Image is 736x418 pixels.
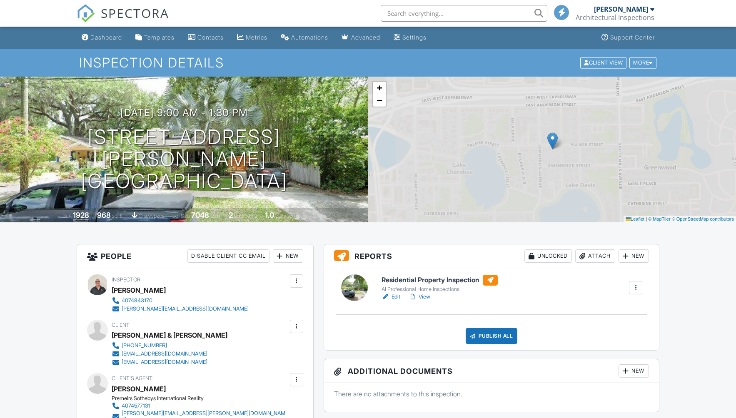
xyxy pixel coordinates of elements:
[338,30,384,45] a: Advanced
[122,297,152,304] div: 4074843170
[112,276,140,283] span: Inspector
[324,244,659,268] h3: Reports
[619,249,649,263] div: New
[77,4,95,22] img: The Best Home Inspection Software - Spectora
[382,275,498,293] a: Residential Property Inspection AI Professional Home Inspections
[610,34,655,41] div: Support Center
[122,306,249,312] div: [PERSON_NAME][EMAIL_ADDRESS][DOMAIN_NAME]
[122,342,167,349] div: [PHONE_NUMBER]
[351,34,380,41] div: Advanced
[112,284,166,296] div: [PERSON_NAME]
[112,213,124,219] span: sq. ft.
[197,34,224,41] div: Contacts
[132,30,178,45] a: Templates
[390,30,430,45] a: Settings
[579,59,629,65] a: Client View
[291,34,328,41] div: Automations
[576,13,654,22] div: Architectural Inspections
[246,34,267,41] div: Metrics
[120,107,248,118] h3: [DATE] 9:00 am - 1:30 pm
[229,211,233,219] div: 2
[73,211,89,219] div: 1928
[524,249,572,263] div: Unlocked
[13,126,355,192] h1: [STREET_ADDRESS][PERSON_NAME] [GEOGRAPHIC_DATA]
[101,4,169,22] span: SPECTORA
[334,389,649,398] p: There are no attachments to this inspection.
[382,293,400,301] a: Edit
[575,249,615,263] div: Attach
[77,11,169,29] a: SPECTORA
[547,132,558,149] img: Marker
[122,403,150,409] div: 4074577131
[275,213,299,219] span: bathrooms
[139,213,165,219] span: crawlspace
[672,216,734,221] a: © OpenStreetMap contributors
[265,211,274,219] div: 1.0
[382,286,498,293] div: AI Professional Home Inspections
[112,305,249,313] a: [PERSON_NAME][EMAIL_ADDRESS][DOMAIN_NAME]
[377,82,382,93] span: +
[78,30,125,45] a: Dashboard
[626,216,644,221] a: Leaflet
[409,293,430,301] a: View
[112,402,288,410] a: 4074577131
[234,30,271,45] a: Metrics
[77,244,313,268] h3: People
[648,216,671,221] a: © MapTiler
[580,57,626,68] div: Client View
[402,34,427,41] div: Settings
[594,5,648,13] div: [PERSON_NAME]
[324,359,659,383] h3: Additional Documents
[273,249,303,263] div: New
[598,30,658,45] a: Support Center
[112,375,152,381] span: Client's Agent
[172,213,190,219] span: Lot Size
[112,358,221,366] a: [EMAIL_ADDRESS][DOMAIN_NAME]
[112,341,221,350] a: [PHONE_NUMBER]
[619,364,649,378] div: New
[112,322,130,328] span: Client
[277,30,332,45] a: Automations (Basic)
[90,34,122,41] div: Dashboard
[373,82,386,94] a: Zoom in
[210,213,221,219] span: sq.ft.
[187,249,269,263] div: Disable Client CC Email
[185,30,227,45] a: Contacts
[144,34,175,41] div: Templates
[646,216,647,221] span: |
[79,55,657,70] h1: Inspection Details
[112,350,221,358] a: [EMAIL_ADDRESS][DOMAIN_NAME]
[122,351,207,357] div: [EMAIL_ADDRESS][DOMAIN_NAME]
[62,213,72,219] span: Built
[373,94,386,107] a: Zoom out
[466,328,518,344] div: Publish All
[377,95,382,105] span: −
[234,213,257,219] span: bedrooms
[112,296,249,305] a: 4074843170
[122,359,207,366] div: [EMAIL_ADDRESS][DOMAIN_NAME]
[381,5,547,22] input: Search everything...
[629,57,656,68] div: More
[382,275,498,286] h6: Residential Property Inspection
[112,329,227,341] div: [PERSON_NAME] & [PERSON_NAME]
[112,383,166,395] a: [PERSON_NAME]
[191,211,209,219] div: 7048
[97,211,111,219] div: 968
[112,395,294,402] div: Premeirs Sothebys International Reality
